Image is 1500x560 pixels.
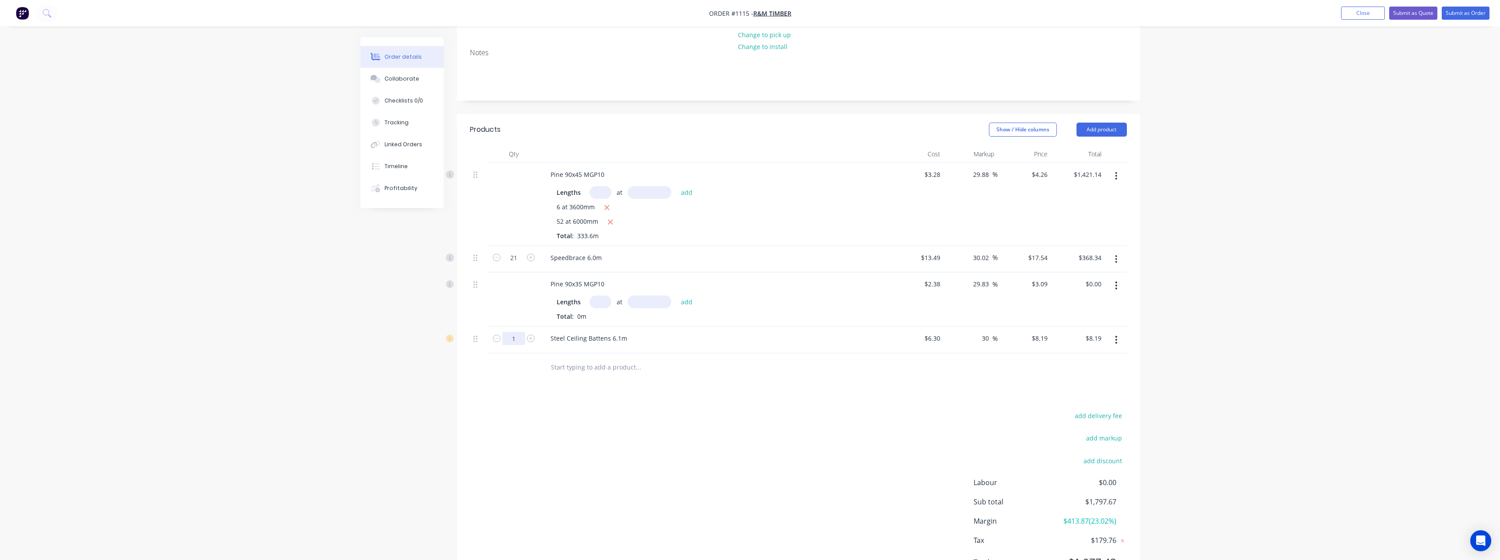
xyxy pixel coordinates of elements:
[1070,410,1127,422] button: add delivery fee
[360,177,444,199] button: Profitability
[1051,497,1116,507] span: $1,797.67
[1341,7,1385,20] button: Close
[487,145,540,163] div: Qty
[992,169,998,180] span: %
[544,251,609,264] div: Speedbrace 6.0m
[360,68,444,90] button: Collaborate
[557,297,581,306] span: Lengths
[574,232,602,240] span: 333.6m
[385,97,423,105] div: Checklists 0/0
[544,168,611,181] div: Pine 90x45 MGP10
[385,141,422,148] div: Linked Orders
[360,112,444,134] button: Tracking
[1051,535,1116,546] span: $179.76
[1470,530,1491,551] div: Open Intercom Messenger
[709,9,753,18] span: Order #1115 -
[677,186,697,198] button: add
[944,145,998,163] div: Markup
[1051,477,1116,488] span: $0.00
[551,359,726,376] input: Start typing to add a product...
[974,535,1052,546] span: Tax
[470,49,1127,57] div: Notes
[360,46,444,68] button: Order details
[557,217,598,228] span: 52 at 6000mm
[385,162,408,170] div: Timeline
[974,477,1052,488] span: Labour
[385,75,419,83] div: Collaborate
[385,53,422,61] div: Order details
[617,188,622,197] span: at
[753,9,791,18] a: R&M Timber
[890,145,944,163] div: Cost
[998,145,1052,163] div: Price
[617,297,622,306] span: at
[360,155,444,177] button: Timeline
[992,253,998,263] span: %
[557,312,574,321] span: Total:
[557,188,581,197] span: Lengths
[992,334,998,344] span: %
[557,202,595,213] span: 6 at 3600mm
[360,90,444,112] button: Checklists 0/0
[989,123,1057,137] button: Show / Hide columns
[992,279,998,289] span: %
[574,312,590,321] span: 0m
[1051,516,1116,526] span: $413.87 ( 23.02 %)
[1076,123,1127,137] button: Add product
[733,28,795,40] button: Change to pick up
[360,134,444,155] button: Linked Orders
[544,332,634,345] div: Steel Ceiling Battens 6.1m
[16,7,29,20] img: Factory
[1442,7,1489,20] button: Submit as Order
[1082,432,1127,444] button: add markup
[677,296,697,308] button: add
[1389,7,1437,20] button: Submit as Quote
[974,497,1052,507] span: Sub total
[974,516,1052,526] span: Margin
[557,232,574,240] span: Total:
[1051,145,1105,163] div: Total
[385,184,417,192] div: Profitability
[733,41,792,53] button: Change to install
[1079,455,1127,467] button: add discount
[544,278,611,290] div: Pine 90x35 MGP10
[385,119,409,127] div: Tracking
[470,124,501,135] div: Products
